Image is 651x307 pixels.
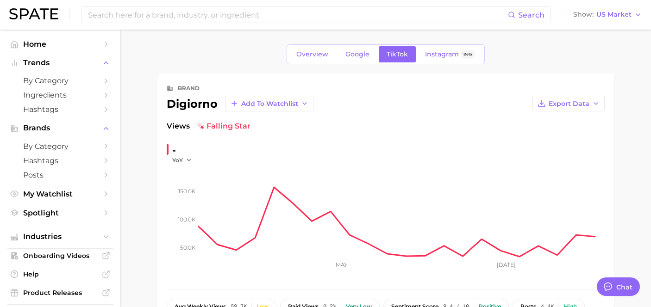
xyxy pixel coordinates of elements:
[336,261,348,268] tspan: May
[87,7,508,23] input: Search here for a brand, industry, or ingredient
[23,124,97,132] span: Brands
[23,156,97,165] span: Hashtags
[178,83,200,94] div: brand
[7,56,113,70] button: Trends
[23,171,97,179] span: Posts
[23,289,97,297] span: Product Releases
[296,50,328,58] span: Overview
[7,139,113,153] a: by Category
[596,12,632,17] span: US Market
[9,8,58,19] img: SPATE
[23,252,97,260] span: Onboarding Videos
[463,50,472,58] span: Beta
[167,121,190,132] span: Views
[178,216,196,223] tspan: 100.0k
[180,244,196,251] tspan: 50.0k
[7,37,113,51] a: Home
[7,168,113,182] a: Posts
[23,105,97,114] span: Hashtags
[23,233,97,241] span: Industries
[7,249,113,263] a: Onboarding Videos
[23,76,97,85] span: by Category
[7,153,113,168] a: Hashtags
[23,190,97,198] span: My Watchlist
[167,96,313,111] div: digiorno
[197,123,205,130] img: falling star
[573,12,594,17] span: Show
[7,74,113,88] a: by Category
[549,100,589,108] span: Export Data
[7,187,113,201] a: My Watchlist
[172,143,198,158] div: -
[379,46,416,62] a: TikTok
[23,270,97,278] span: Help
[288,46,336,62] a: Overview
[23,40,97,49] span: Home
[7,267,113,281] a: Help
[425,50,459,58] span: Instagram
[417,46,483,62] a: InstagramBeta
[23,91,97,99] span: Ingredients
[23,209,97,217] span: Spotlight
[345,50,369,58] span: Google
[7,230,113,244] button: Industries
[178,188,196,195] tspan: 150.0k
[571,9,644,21] button: ShowUS Market
[497,261,516,268] tspan: [DATE]
[518,11,545,19] span: Search
[23,59,97,67] span: Trends
[23,142,97,151] span: by Category
[7,206,113,220] a: Spotlight
[7,102,113,117] a: Hashtags
[532,96,605,111] button: Export Data
[172,156,192,164] button: YoY
[7,88,113,102] a: Ingredients
[172,156,183,164] span: YoY
[7,121,113,135] button: Brands
[225,96,313,111] button: Add to Watchlist
[387,50,408,58] span: TikTok
[338,46,377,62] a: Google
[241,100,298,108] span: Add to Watchlist
[7,286,113,300] a: Product Releases
[197,121,250,132] span: falling star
